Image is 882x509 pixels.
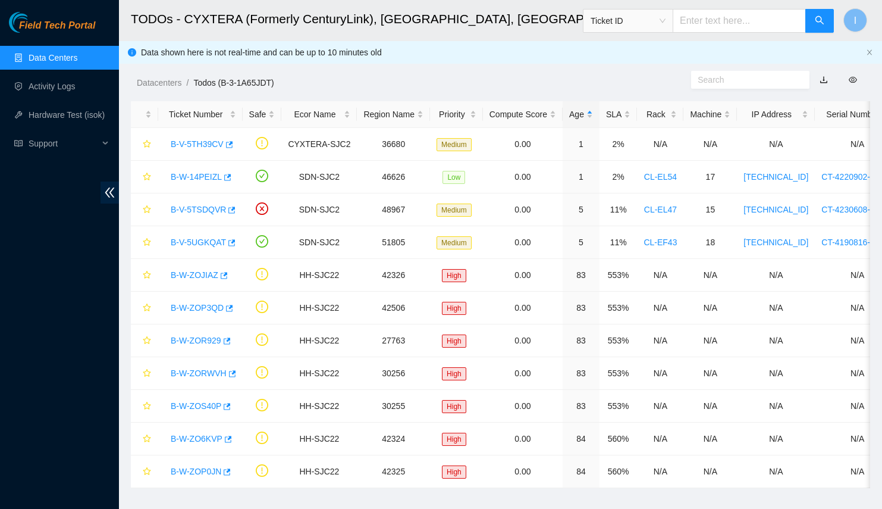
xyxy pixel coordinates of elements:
[563,455,599,488] td: 84
[256,366,268,379] span: exclamation-circle
[843,8,867,32] button: I
[737,357,815,390] td: N/A
[683,292,737,324] td: N/A
[357,455,430,488] td: 42325
[637,259,683,292] td: N/A
[599,324,637,357] td: 553%
[137,266,152,285] button: star
[683,161,737,193] td: 17
[866,49,873,57] button: close
[811,70,837,89] button: download
[281,423,357,455] td: HH-SJC22
[171,401,221,411] a: B-W-ZOS40P
[256,268,268,280] span: exclamation-circle
[171,434,222,444] a: B-W-ZO6KVP
[137,331,152,350] button: star
[820,75,828,85] a: download
[29,110,105,120] a: Hardware Test (isok)
[442,335,466,348] span: High
[442,269,466,282] span: High
[563,357,599,390] td: 83
[599,357,637,390] td: 553%
[143,271,151,280] span: star
[9,21,95,37] a: Akamai TechnologiesField Tech Portal
[357,259,430,292] td: 42326
[143,173,151,182] span: star
[9,12,60,33] img: Akamai Technologies
[599,161,637,193] td: 2%
[683,390,737,423] td: N/A
[442,302,466,315] span: High
[563,259,599,292] td: 83
[19,20,95,32] span: Field Tech Portal
[357,161,430,193] td: 46626
[683,357,737,390] td: N/A
[137,78,181,88] a: Datacenters
[437,236,472,249] span: Medium
[171,467,221,476] a: B-W-ZOP0JN
[637,390,683,423] td: N/A
[256,202,268,215] span: close-circle
[137,364,152,383] button: star
[483,292,563,324] td: 0.00
[637,128,683,161] td: N/A
[357,357,430,390] td: 30256
[143,205,151,215] span: star
[442,433,466,446] span: High
[256,301,268,313] span: exclamation-circle
[683,128,737,161] td: N/A
[737,455,815,488] td: N/A
[743,238,808,247] a: [TECHNICAL_ID]
[281,259,357,292] td: HH-SJC22
[171,369,227,378] a: B-W-ZORWVH
[281,455,357,488] td: HH-SJC22
[563,226,599,259] td: 5
[357,226,430,259] td: 51805
[737,259,815,292] td: N/A
[815,15,824,27] span: search
[442,466,466,479] span: High
[137,200,152,219] button: star
[171,238,226,247] a: B-V-5UGKQAT
[599,259,637,292] td: 553%
[143,238,151,248] span: star
[743,205,808,214] a: [TECHNICAL_ID]
[171,270,218,280] a: B-W-ZOJIAZ
[805,9,834,33] button: search
[483,259,563,292] td: 0.00
[644,205,677,214] a: CL-EL47
[563,128,599,161] td: 1
[143,467,151,477] span: star
[599,193,637,226] td: 11%
[357,128,430,161] td: 36680
[357,390,430,423] td: 30255
[143,435,151,444] span: star
[591,12,666,30] span: Ticket ID
[357,324,430,357] td: 27763
[442,171,465,184] span: Low
[737,423,815,455] td: N/A
[599,226,637,259] td: 11%
[256,333,268,346] span: exclamation-circle
[143,304,151,313] span: star
[281,193,357,226] td: SDN-SJC2
[743,172,808,182] a: [TECHNICAL_ID]
[281,128,357,161] td: CYXTERA-SJC2
[281,161,357,193] td: SDN-SJC2
[737,292,815,324] td: N/A
[143,369,151,379] span: star
[673,9,806,33] input: Enter text here...
[737,128,815,161] td: N/A
[483,423,563,455] td: 0.00
[137,167,152,186] button: star
[101,182,119,204] span: double-left
[483,128,563,161] td: 0.00
[137,233,152,252] button: star
[849,76,857,84] span: eye
[256,399,268,411] span: exclamation-circle
[437,204,472,217] span: Medium
[483,226,563,259] td: 0.00
[483,455,563,488] td: 0.00
[29,82,76,91] a: Activity Logs
[563,324,599,357] td: 83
